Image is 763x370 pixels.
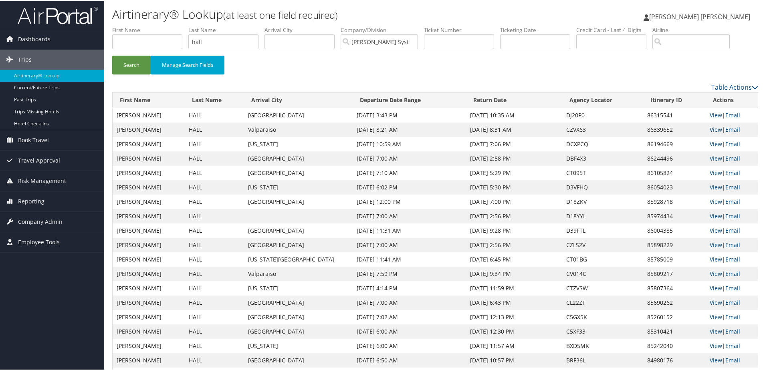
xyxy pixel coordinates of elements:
[725,125,740,133] a: Email
[706,194,758,208] td: |
[725,111,740,118] a: Email
[562,237,643,251] td: CZLS2V
[725,255,740,262] a: Email
[353,295,466,309] td: [DATE] 7:00 AM
[710,327,722,334] a: View
[244,165,353,179] td: [GEOGRAPHIC_DATA]
[113,165,185,179] td: [PERSON_NAME]
[710,240,722,248] a: View
[185,324,244,338] td: HALL
[185,194,244,208] td: HALL
[353,223,466,237] td: [DATE] 11:31 AM
[113,237,185,251] td: [PERSON_NAME]
[185,266,244,280] td: HALL
[466,136,562,151] td: [DATE] 7:06 PM
[725,284,740,291] a: Email
[643,280,706,295] td: 85807364
[353,266,466,280] td: [DATE] 7:59 PM
[353,352,466,367] td: [DATE] 6:50 AM
[185,208,244,223] td: HALL
[341,25,424,33] label: Company/Division
[706,92,758,107] th: Actions
[18,49,32,69] span: Trips
[706,309,758,324] td: |
[466,266,562,280] td: [DATE] 9:34 PM
[18,231,60,251] span: Employee Tools
[466,295,562,309] td: [DATE] 6:43 PM
[113,352,185,367] td: [PERSON_NAME]
[643,352,706,367] td: 84980176
[353,280,466,295] td: [DATE] 4:14 PM
[706,223,758,237] td: |
[244,266,353,280] td: Valparaiso
[643,136,706,151] td: 86194669
[706,237,758,251] td: |
[725,341,740,349] a: Email
[725,154,740,161] a: Email
[18,150,60,170] span: Travel Approval
[710,197,722,205] a: View
[185,151,244,165] td: HALL
[706,151,758,165] td: |
[466,352,562,367] td: [DATE] 10:57 PM
[353,309,466,324] td: [DATE] 7:02 AM
[562,208,643,223] td: D18YYL
[185,280,244,295] td: HALL
[643,251,706,266] td: 85785009
[725,269,740,277] a: Email
[710,356,722,363] a: View
[725,298,740,306] a: Email
[185,92,244,107] th: Last Name: activate to sort column ascending
[706,295,758,309] td: |
[185,338,244,352] td: HALL
[710,111,722,118] a: View
[185,179,244,194] td: HALL
[113,338,185,352] td: [PERSON_NAME]
[466,208,562,223] td: [DATE] 2:56 PM
[466,280,562,295] td: [DATE] 11:59 PM
[151,55,224,74] button: Manage Search Fields
[500,25,576,33] label: Ticketing Date
[353,338,466,352] td: [DATE] 6:00 AM
[113,107,185,122] td: [PERSON_NAME]
[562,194,643,208] td: D18ZKV
[710,298,722,306] a: View
[244,194,353,208] td: [GEOGRAPHIC_DATA]
[244,280,353,295] td: [US_STATE]
[244,237,353,251] td: [GEOGRAPHIC_DATA]
[466,151,562,165] td: [DATE] 2:58 PM
[18,191,44,211] span: Reporting
[353,237,466,251] td: [DATE] 7:00 AM
[223,8,338,21] small: (at least one field required)
[466,179,562,194] td: [DATE] 5:30 PM
[18,170,66,190] span: Risk Management
[185,352,244,367] td: HALL
[643,151,706,165] td: 86244496
[710,341,722,349] a: View
[725,327,740,334] a: Email
[353,122,466,136] td: [DATE] 8:21 AM
[706,338,758,352] td: |
[18,28,50,48] span: Dashboards
[185,165,244,179] td: HALL
[706,251,758,266] td: |
[18,129,49,149] span: Book Travel
[643,194,706,208] td: 85928718
[185,309,244,324] td: HALL
[725,312,740,320] a: Email
[466,251,562,266] td: [DATE] 6:45 PM
[710,211,722,219] a: View
[643,309,706,324] td: 85260152
[185,295,244,309] td: HALL
[353,324,466,338] td: [DATE] 6:00 AM
[185,237,244,251] td: HALL
[185,136,244,151] td: HALL
[244,179,353,194] td: [US_STATE]
[244,223,353,237] td: [GEOGRAPHIC_DATA]
[466,194,562,208] td: [DATE] 7:00 PM
[643,107,706,122] td: 86315541
[466,165,562,179] td: [DATE] 5:29 PM
[185,107,244,122] td: HALL
[113,194,185,208] td: [PERSON_NAME]
[710,284,722,291] a: View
